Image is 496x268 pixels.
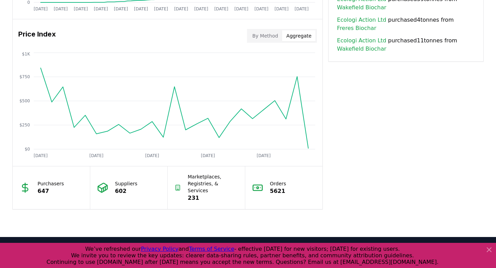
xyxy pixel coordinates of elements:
a: Wakefield Biochar [337,45,386,53]
tspan: [DATE] [34,7,48,11]
button: By Method [248,30,282,41]
tspan: [DATE] [234,7,248,11]
tspan: [DATE] [34,153,48,158]
span: purchased 11 tonnes from [337,37,475,53]
a: Wakefield Biochar [337,3,386,12]
tspan: $0 [25,147,30,152]
tspan: [DATE] [294,7,309,11]
button: Aggregate [282,30,316,41]
p: Orders [270,180,286,187]
tspan: $250 [19,123,30,127]
a: Ecologi Action Ltd [337,37,386,45]
a: Ecologi Action Ltd [337,16,386,24]
p: 647 [38,187,64,195]
span: purchased 4 tonnes from [337,16,475,32]
p: 5621 [270,187,286,195]
p: 602 [115,187,137,195]
tspan: $1K [22,52,30,56]
tspan: [DATE] [174,7,188,11]
tspan: [DATE] [154,7,168,11]
tspan: $500 [19,99,30,103]
h3: Price Index [18,29,56,43]
tspan: [DATE] [90,153,104,158]
tspan: [DATE] [74,7,88,11]
tspan: [DATE] [134,7,148,11]
tspan: $750 [19,74,30,79]
p: Marketplaces, Registries, & Services [188,173,238,194]
p: Purchasers [38,180,64,187]
p: Suppliers [115,180,137,187]
tspan: [DATE] [275,7,289,11]
tspan: [DATE] [114,7,128,11]
tspan: [DATE] [54,7,68,11]
tspan: [DATE] [194,7,208,11]
tspan: [DATE] [145,153,159,158]
tspan: [DATE] [201,153,215,158]
a: Freres Biochar [337,24,376,32]
tspan: [DATE] [255,7,269,11]
tspan: [DATE] [257,153,271,158]
p: 231 [188,194,238,202]
tspan: [DATE] [94,7,108,11]
tspan: [DATE] [214,7,228,11]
